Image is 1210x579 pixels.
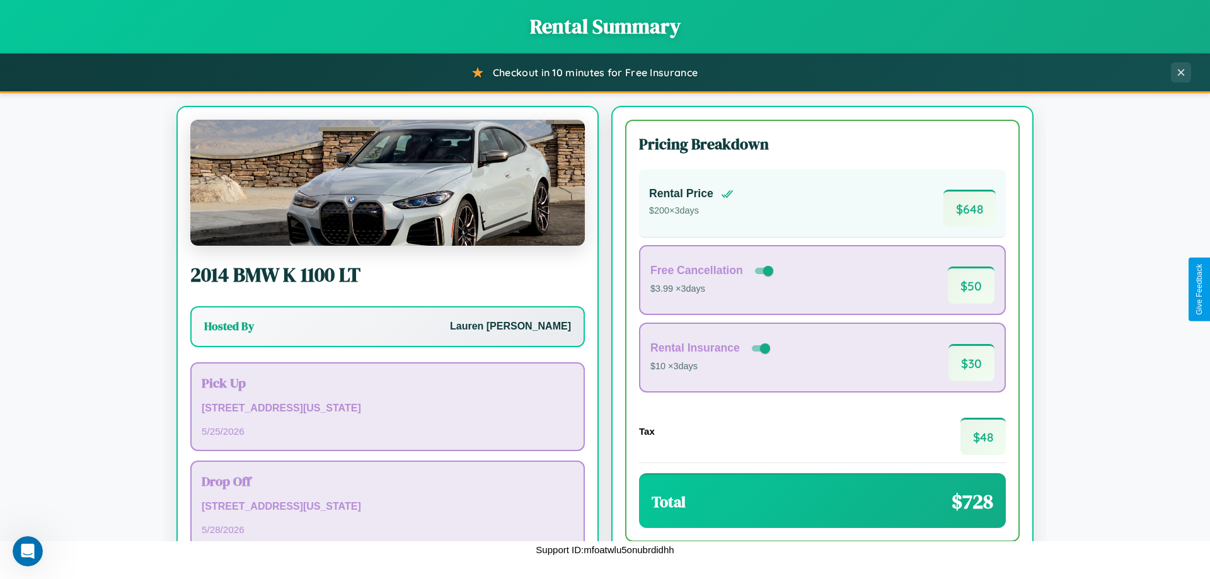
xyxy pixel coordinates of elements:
[13,536,43,566] iframe: Intercom live chat
[649,203,734,219] p: $ 200 × 3 days
[190,261,585,289] h2: 2014 BMW K 1100 LT
[948,267,994,304] span: $ 50
[1195,264,1204,315] div: Give Feedback
[536,541,674,558] p: Support ID: mfoatwlu5onubrdidhh
[202,498,573,516] p: [STREET_ADDRESS][US_STATE]
[650,281,776,297] p: $3.99 × 3 days
[639,426,655,437] h4: Tax
[493,66,698,79] span: Checkout in 10 minutes for Free Insurance
[202,399,573,418] p: [STREET_ADDRESS][US_STATE]
[190,120,585,246] img: BMW K 1100 LT
[202,423,573,440] p: 5 / 25 / 2026
[943,190,996,227] span: $ 648
[948,344,994,381] span: $ 30
[204,319,254,334] h3: Hosted By
[202,472,573,490] h3: Drop Off
[960,418,1006,455] span: $ 48
[952,488,993,515] span: $ 728
[450,318,571,336] p: Lauren [PERSON_NAME]
[13,13,1197,40] h1: Rental Summary
[650,358,773,375] p: $10 × 3 days
[202,521,573,538] p: 5 / 28 / 2026
[649,187,713,200] h4: Rental Price
[650,264,743,277] h4: Free Cancellation
[639,134,1006,154] h3: Pricing Breakdown
[650,341,740,355] h4: Rental Insurance
[202,374,573,392] h3: Pick Up
[652,491,686,512] h3: Total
